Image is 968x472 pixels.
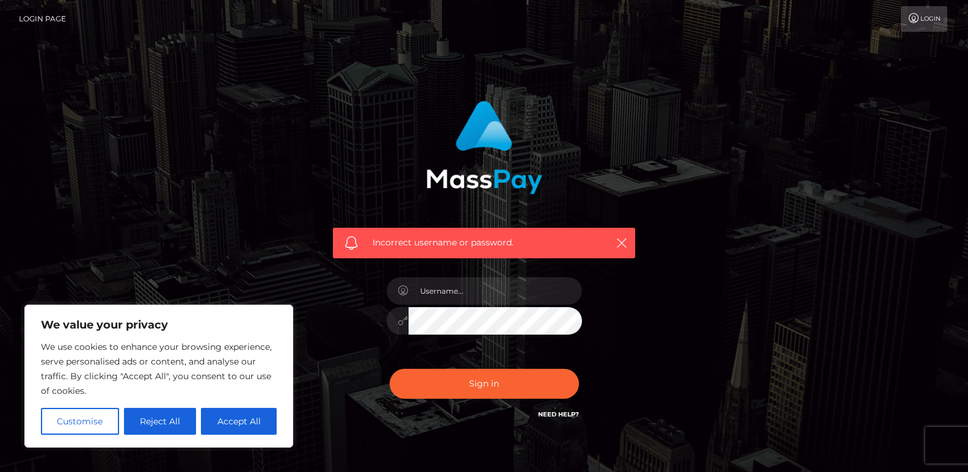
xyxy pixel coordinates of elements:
button: Accept All [201,408,277,435]
div: We value your privacy [24,305,293,448]
p: We value your privacy [41,318,277,332]
button: Sign in [390,369,579,399]
a: Login Page [19,6,66,32]
a: Login [901,6,947,32]
img: MassPay Login [426,101,542,194]
button: Reject All [124,408,197,435]
span: Incorrect username or password. [373,236,595,249]
p: We use cookies to enhance your browsing experience, serve personalised ads or content, and analys... [41,339,277,398]
a: Need Help? [538,410,579,418]
input: Username... [409,277,582,305]
button: Customise [41,408,119,435]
